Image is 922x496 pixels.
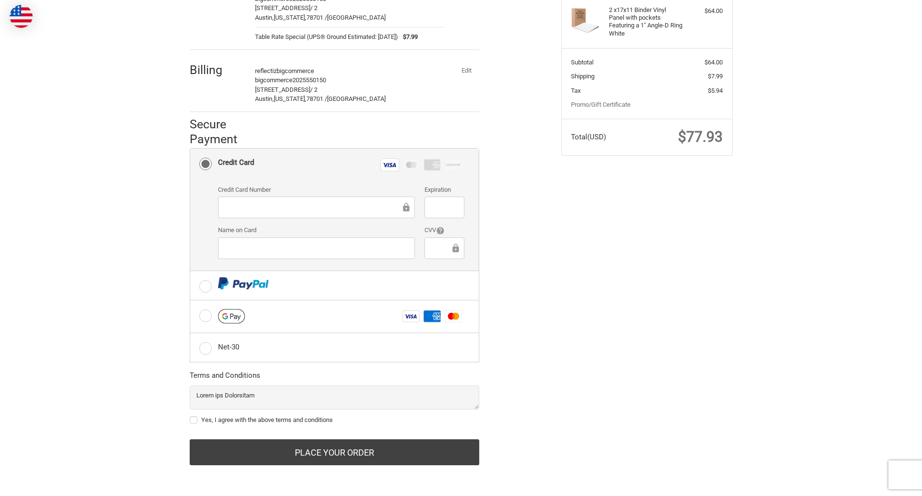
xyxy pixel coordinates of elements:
[255,76,292,84] span: bigcommerce
[190,416,479,424] label: Yes, I agree with the above terms and conditions
[255,14,274,21] span: Austin,
[274,14,306,21] span: [US_STATE],
[571,101,631,108] a: Promo/Gift Certificate
[190,385,479,409] textarea: Lorem ips Dolorsitam Consectet adipisc Elit sed doei://tem.49i96.utl Etdolor ma aliq://eni.98a29....
[225,202,401,213] iframe: Secure Credit Card Frame - Credit Card Number
[255,67,277,74] span: reflectiz
[10,5,33,28] img: duty and tax information for United States
[571,73,594,80] span: Shipping
[218,339,239,355] div: Net-30
[609,6,682,37] h4: 2 x 17x11 Binder Vinyl Panel with pockets Featuring a 1" Angle-D Ring White
[190,62,246,77] h2: Billing
[218,185,415,195] label: Credit Card Number
[704,59,723,66] span: $64.00
[310,4,317,12] span: / 2
[255,32,398,42] span: Table Rate Special (UPS® Ground Estimated: [DATE])
[327,95,386,102] span: [GEOGRAPHIC_DATA]
[190,117,255,147] h2: Secure Payment
[708,87,723,94] span: $5.94
[310,86,317,93] span: / 2
[425,225,464,235] label: CVV
[431,243,450,254] iframe: Secure Credit Card Frame - CVV
[218,309,245,323] img: Google Pay icon
[218,155,254,171] div: Credit Card
[571,59,594,66] span: Subtotal
[454,64,479,77] button: Edit
[425,185,464,195] label: Expiration
[255,95,274,102] span: Austin,
[431,202,458,213] iframe: Secure Credit Card Frame - Expiration Date
[306,14,327,21] span: 78701 /
[571,87,581,94] span: Tax
[327,14,386,21] span: [GEOGRAPHIC_DATA]
[678,128,723,145] span: $77.93
[685,6,723,16] div: $64.00
[58,4,87,13] span: Checkout
[398,32,418,42] span: $7.99
[571,133,606,141] span: Total (USD)
[274,95,306,102] span: [US_STATE],
[190,439,479,465] button: Place Your Order
[218,225,415,235] label: Name on Card
[218,277,268,289] img: PayPal icon
[190,370,260,385] legend: Terms and Conditions
[292,76,326,84] span: 2025550150
[306,95,327,102] span: 78701 /
[708,73,723,80] span: $7.99
[255,4,310,12] span: [STREET_ADDRESS]
[255,86,310,93] span: [STREET_ADDRESS]
[277,67,314,74] span: bigcommerce
[225,243,408,254] iframe: Secure Credit Card Frame - Cardholder Name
